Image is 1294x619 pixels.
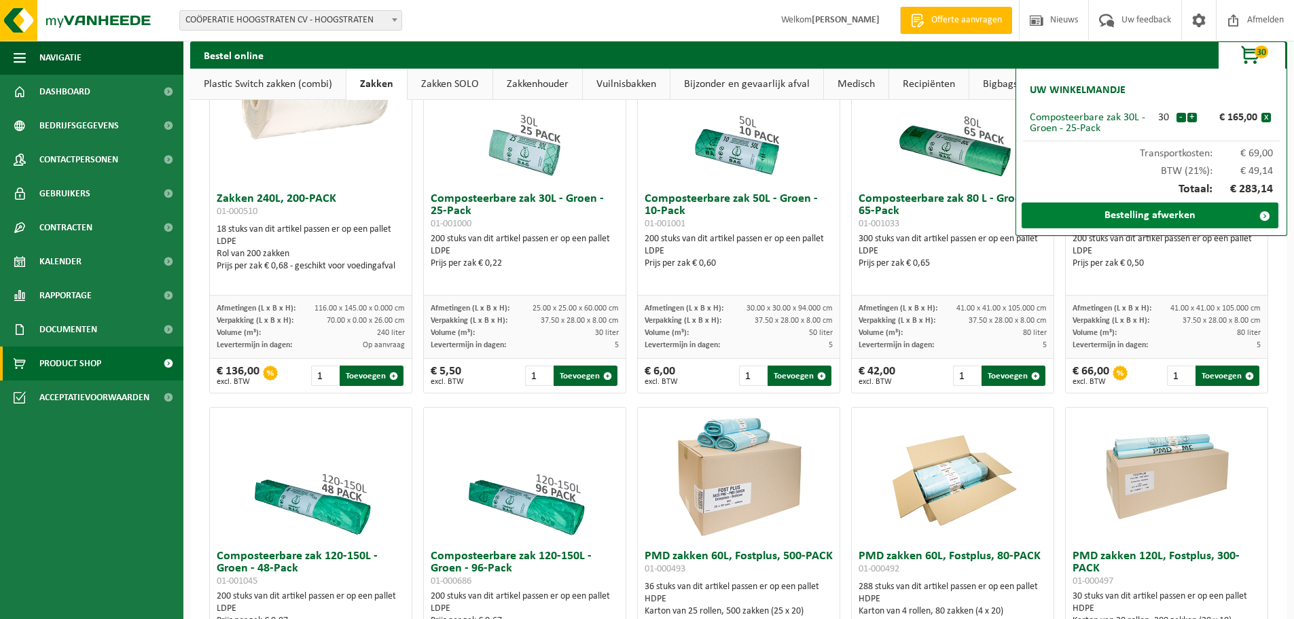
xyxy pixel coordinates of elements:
div: BTW (21%): [1023,159,1280,177]
span: Afmetingen (L x B x H): [859,304,937,313]
span: 25.00 x 25.00 x 60.000 cm [533,304,619,313]
h3: Composteerbare zak 120-150L - Groen - 48-Pack [217,550,405,587]
div: € 6,00 [645,366,678,386]
span: 5 [829,341,833,349]
div: HDPE [1073,603,1261,615]
span: 37.50 x 28.00 x 8.00 cm [541,317,619,325]
div: Karton van 4 rollen, 80 zakken (4 x 20) [859,605,1047,618]
button: 30 [1218,41,1286,69]
a: Zakkenhouder [493,69,582,100]
span: 80 liter [1237,329,1261,337]
div: Composteerbare zak 30L - Groen - 25-Pack [1030,112,1151,134]
span: Gebruikers [39,177,90,211]
span: Verpakking (L x B x H): [431,317,507,325]
div: LDPE [645,245,833,258]
h3: Composteerbare zak 120-150L - Groen - 96-Pack [431,550,619,587]
div: LDPE [431,603,619,615]
span: 37.50 x 28.00 x 8.00 cm [969,317,1047,325]
span: 01-000497 [1073,576,1113,586]
span: 80 liter [1023,329,1047,337]
span: 30 [1255,46,1268,58]
span: Verpakking (L x B x H): [645,317,721,325]
h3: Composteerbare zak 30L - Groen - 25-Pack [431,193,619,230]
span: excl. BTW [1073,378,1109,386]
span: Documenten [39,313,97,347]
h3: PMD zakken 60L, Fostplus, 80-PACK [859,550,1047,578]
h3: PMD zakken 120L, Fostplus, 300-PACK [1073,550,1261,587]
a: Zakken SOLO [408,69,492,100]
div: 30 [1151,112,1176,123]
div: LDPE [1073,245,1261,258]
span: Offerte aanvragen [928,14,1005,27]
input: 1 [739,366,767,386]
div: € 136,00 [217,366,259,386]
span: Contactpersonen [39,143,118,177]
span: Volume (m³): [859,329,903,337]
span: COÖPERATIE HOOGSTRATEN CV - HOOGSTRATEN [179,10,402,31]
span: Afmetingen (L x B x H): [1073,304,1151,313]
span: Verpakking (L x B x H): [859,317,935,325]
span: Verpakking (L x B x H): [217,317,293,325]
span: 5 [1257,341,1261,349]
span: excl. BTW [645,378,678,386]
a: Bestelling afwerken [1022,202,1278,228]
div: 300 stuks van dit artikel passen er op een pallet [859,233,1047,270]
div: Totaal: [1023,177,1280,202]
span: Bedrijfsgegevens [39,109,119,143]
div: LDPE [217,236,405,248]
span: 37.50 x 28.00 x 8.00 cm [755,317,833,325]
span: Rapportage [39,279,92,313]
img: 01-000510 [210,50,412,152]
input: 1 [1167,366,1195,386]
span: € 283,14 [1212,183,1274,196]
div: HDPE [859,593,1047,605]
button: - [1176,113,1186,122]
button: Toevoegen [982,366,1045,386]
div: LDPE [217,603,405,615]
span: Levertermijn in dagen: [431,341,506,349]
div: € 66,00 [1073,366,1109,386]
span: Product Shop [39,347,101,381]
input: 1 [311,366,339,386]
h3: PMD zakken 60L, Fostplus, 500-PACK [645,550,833,578]
img: 01-001033 [885,50,1021,186]
span: Afmetingen (L x B x H): [431,304,509,313]
button: x [1261,113,1271,122]
span: 01-001033 [859,219,899,229]
div: Prijs per zak € 0,60 [645,258,833,270]
button: Toevoegen [768,366,831,386]
div: € 5,50 [431,366,464,386]
span: Afmetingen (L x B x H): [217,304,295,313]
div: LDPE [859,245,1047,258]
div: Prijs per zak € 0,65 [859,258,1047,270]
span: 01-001045 [217,576,257,586]
span: Kalender [39,245,82,279]
img: 01-000493 [671,408,807,544]
span: Volume (m³): [431,329,475,337]
span: 70.00 x 0.00 x 26.00 cm [327,317,405,325]
a: Bigbags [969,69,1031,100]
h2: Bestel online [190,41,277,68]
span: 01-000493 [645,564,685,574]
span: Volume (m³): [645,329,689,337]
span: 116.00 x 145.00 x 0.000 cm [314,304,405,313]
span: Levertermijn in dagen: [645,341,720,349]
h2: Uw winkelmandje [1023,75,1132,105]
span: Volume (m³): [1073,329,1117,337]
div: 18 stuks van dit artikel passen er op een pallet [217,224,405,272]
span: 01-000492 [859,564,899,574]
span: 41.00 x 41.00 x 105.000 cm [1170,304,1261,313]
div: 200 stuks van dit artikel passen er op een pallet [431,233,619,270]
span: € 69,00 [1212,148,1274,159]
span: 5 [1043,341,1047,349]
span: Levertermijn in dagen: [859,341,934,349]
span: Levertermijn in dagen: [1073,341,1148,349]
div: € 42,00 [859,366,895,386]
span: 41.00 x 41.00 x 105.000 cm [956,304,1047,313]
span: € 49,14 [1212,166,1274,177]
div: LDPE [431,245,619,258]
div: Transportkosten: [1023,141,1280,159]
div: HDPE [645,593,833,605]
div: Prijs per zak € 0,22 [431,258,619,270]
a: Plastic Switch zakken (combi) [190,69,346,100]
